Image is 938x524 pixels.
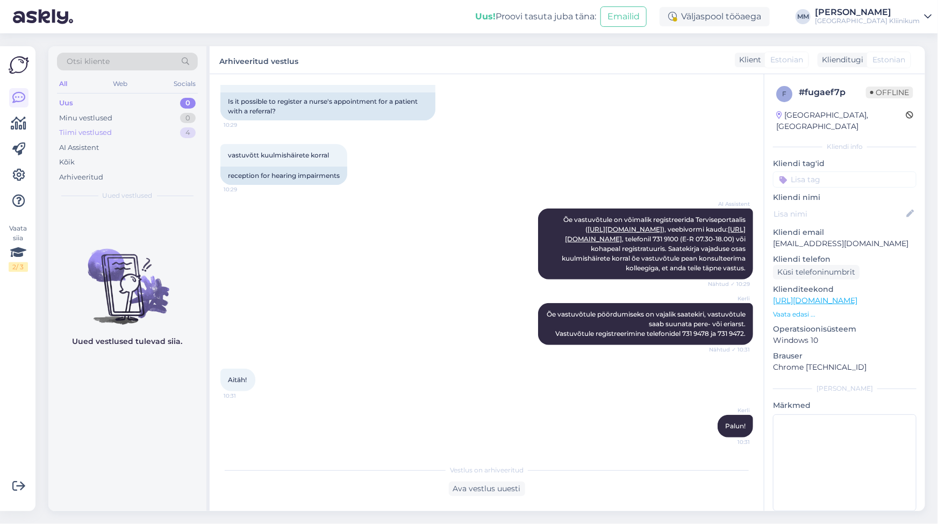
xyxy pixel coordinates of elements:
span: AI Assistent [710,200,750,208]
div: 0 [180,98,196,109]
div: [PERSON_NAME] [773,384,916,393]
div: 0 [180,113,196,124]
p: Chrome [TECHNICAL_ID] [773,362,916,373]
p: Kliendi email [773,227,916,238]
span: Estonian [770,54,803,66]
p: Märkmed [773,400,916,411]
button: Emailid [600,6,647,27]
input: Lisa tag [773,171,916,188]
span: Nähtud ✓ 10:31 [709,346,750,354]
span: Aitäh! [228,376,247,384]
div: Kliendi info [773,142,916,152]
div: Arhiveeritud [59,172,103,183]
span: Palun! [725,422,746,430]
span: vastuvõtt kuulmishäirete korral [228,151,329,159]
span: 10:31 [224,392,264,400]
div: # fugaef7p [799,86,866,99]
a: [URL][DOMAIN_NAME] [588,225,662,233]
span: 10:31 [710,438,750,446]
div: Ava vestlus uuesti [449,482,525,496]
p: Kliendi tag'id [773,158,916,169]
img: Askly Logo [9,55,29,75]
p: Brauser [773,350,916,362]
div: Kõik [59,157,75,168]
div: Tiimi vestlused [59,127,112,138]
span: Offline [866,87,913,98]
div: Web [111,77,130,91]
span: Õe vastuvõtule pöördumiseks on vajalik saatekiri, vastuvõtule saab suunata pere- või eriarst. Vas... [547,310,747,338]
div: AI Assistent [59,142,99,153]
div: reception for hearing impairments [220,167,347,185]
div: 2 / 3 [9,262,28,272]
span: Kerli [710,295,750,303]
a: [PERSON_NAME][GEOGRAPHIC_DATA] Kliinikum [815,8,932,25]
div: Küsi telefoninumbrit [773,265,860,279]
div: Proovi tasuta juba täna: [475,10,596,23]
img: No chats [48,229,206,326]
b: Uus! [475,11,496,21]
div: Klient [735,54,761,66]
div: All [57,77,69,91]
p: Windows 10 [773,335,916,346]
p: Kliendi nimi [773,192,916,203]
a: [URL][DOMAIN_NAME] [773,296,857,305]
p: Kliendi telefon [773,254,916,265]
div: Minu vestlused [59,113,112,124]
span: Nähtud ✓ 10:29 [708,280,750,288]
input: Lisa nimi [774,208,904,220]
span: Uued vestlused [103,191,153,200]
p: Uued vestlused tulevad siia. [73,336,183,347]
p: [EMAIL_ADDRESS][DOMAIN_NAME] [773,238,916,249]
div: Is it possible to register a nurse's appointment for a patient with a referral? [220,92,435,120]
p: Operatsioonisüsteem [773,324,916,335]
div: Klienditugi [818,54,863,66]
div: 4 [180,127,196,138]
p: Klienditeekond [773,284,916,295]
p: Vaata edasi ... [773,310,916,319]
label: Arhiveeritud vestlus [219,53,298,67]
span: 10:29 [224,185,264,193]
div: Väljaspool tööaega [660,7,770,26]
div: [GEOGRAPHIC_DATA], [GEOGRAPHIC_DATA] [776,110,906,132]
div: [GEOGRAPHIC_DATA] Kliinikum [815,17,920,25]
span: 10:29 [224,121,264,129]
span: Estonian [872,54,905,66]
span: Õe vastuvõtule on võimalik registreerida Terviseportaalis ( ), veebivormi kaudu: , telefonil 731 ... [562,216,747,272]
span: Kerli [710,406,750,414]
div: Uus [59,98,73,109]
span: Vestlus on arhiveeritud [450,465,524,475]
div: Vaata siia [9,224,28,272]
span: Otsi kliente [67,56,110,67]
div: MM [796,9,811,24]
div: [PERSON_NAME] [815,8,920,17]
div: Socials [171,77,198,91]
span: f [782,90,786,98]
